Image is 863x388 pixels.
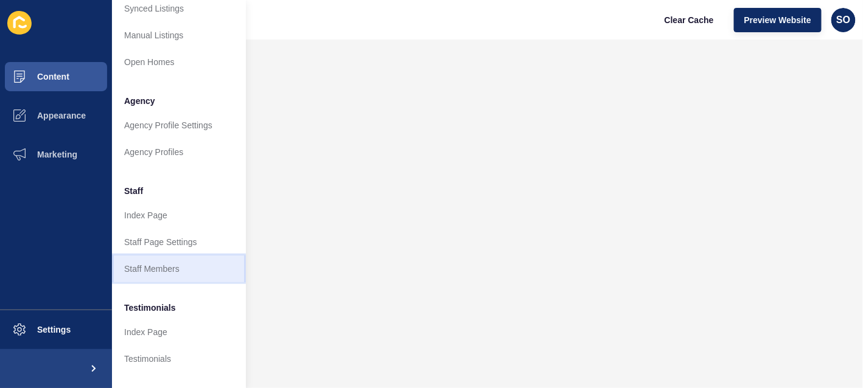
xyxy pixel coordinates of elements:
[124,95,155,107] span: Agency
[124,302,176,314] span: Testimonials
[124,185,143,197] span: Staff
[112,139,246,165] a: Agency Profiles
[112,255,246,282] a: Staff Members
[836,14,850,26] span: SO
[112,345,246,372] a: Testimonials
[112,22,246,49] a: Manual Listings
[112,229,246,255] a: Staff Page Settings
[112,112,246,139] a: Agency Profile Settings
[654,8,724,32] button: Clear Cache
[112,49,246,75] a: Open Homes
[665,14,714,26] span: Clear Cache
[744,14,811,26] span: Preview Website
[112,202,246,229] a: Index Page
[112,319,246,345] a: Index Page
[734,8,822,32] button: Preview Website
